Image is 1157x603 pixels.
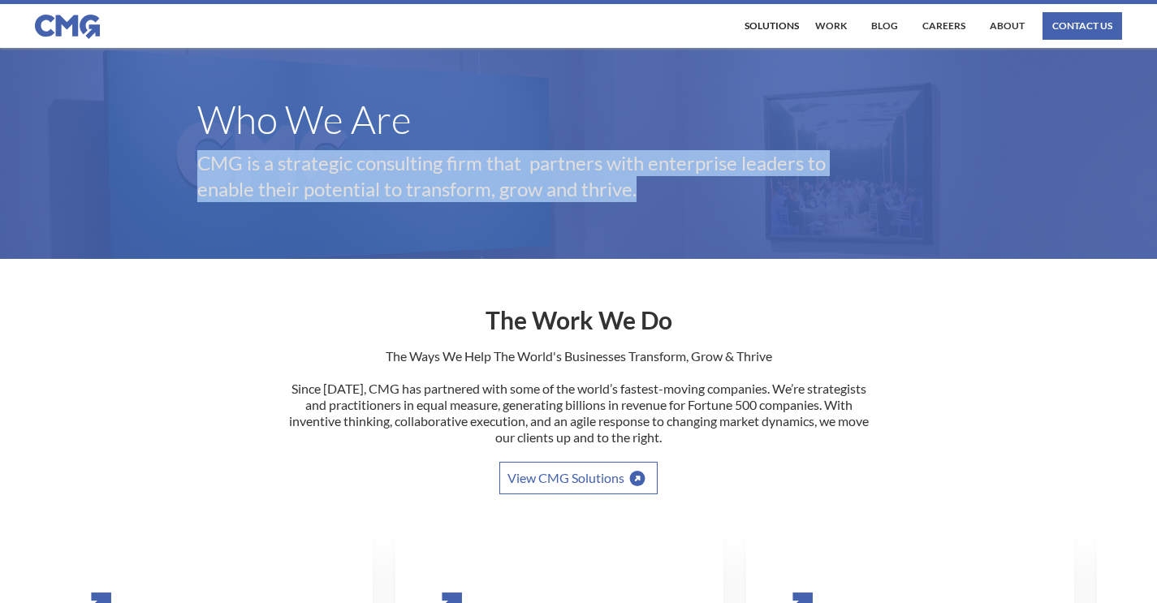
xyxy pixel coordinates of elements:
[811,12,851,40] a: work
[35,15,100,39] img: CMG logo in blue.
[867,12,902,40] a: Blog
[197,150,879,202] p: CMG is a strategic consulting firm that partners with enterprise leaders to enable their potentia...
[918,12,969,40] a: Careers
[745,21,799,31] div: Solutions
[287,291,871,332] h2: The Work We Do
[197,105,961,134] h1: Who We Are
[287,348,871,462] p: The Ways We Help The World's Businesses Transform, Grow & Thrive Since [DATE], CMG has partnered ...
[986,12,1029,40] a: About
[499,462,658,494] a: View CMG Solutions
[1052,21,1112,31] div: contact us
